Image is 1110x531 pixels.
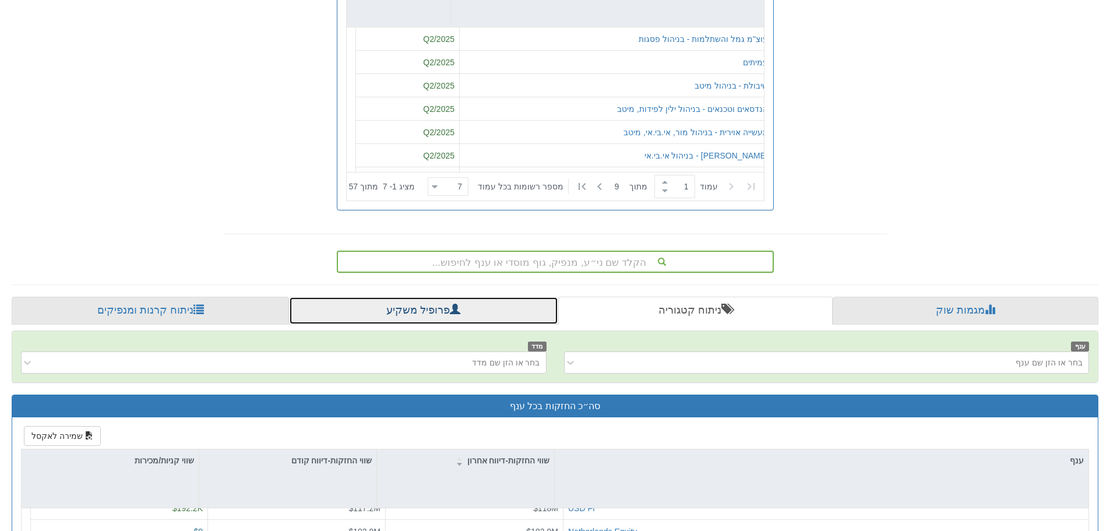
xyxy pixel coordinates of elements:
div: Q2/2025 [361,126,454,138]
span: מדד [528,342,547,351]
div: Q2/2025 [361,150,454,161]
button: [PERSON_NAME] - בניהול אי.בי.אי [644,150,767,161]
div: שווי קניות/מכירות [22,449,199,472]
div: Q2/2025 [361,80,454,92]
button: תעשייה אוירית - בניהול מור, אי.בי.אי, מיטב [623,126,768,138]
h3: סה״כ החזקות בכל ענף [21,401,1089,412]
div: Q2/2025 [361,103,454,115]
div: הקלד שם ני״ע, מנפיק, גוף מוסדי או ענף לחיפוש... [338,252,773,272]
div: ‏ מתוך [423,174,762,199]
span: $192.2K [172,504,203,513]
a: פרופיל משקיע [289,297,558,325]
button: עוצ"מ גמל והשתלמות - בניהול פסגות [638,33,767,45]
span: ‏מספר רשומות בכל עמוד [478,181,563,192]
span: $118M [533,504,558,513]
div: Q2/2025 [361,33,454,45]
div: ענף [555,449,1088,472]
div: שווי החזקות-דיווח אחרון [377,449,554,472]
span: ‏עמוד [700,181,718,192]
span: $117.2M [349,504,380,513]
button: שמירה לאקסל [24,426,101,446]
a: מגמות שוק [833,297,1098,325]
span: 9 [615,181,629,192]
span: ענף [1071,342,1089,351]
button: עמיתים [743,57,768,68]
div: שווי החזקות-דיווח קודם [199,449,376,472]
button: שיבולת - בניהול מיטב [694,80,767,92]
a: ניתוח קרנות ומנפיקים [12,297,289,325]
div: בחר או הזן שם מדד [472,357,540,368]
a: ניתוח קטגוריה [558,297,833,325]
button: הנדסאים וטכנאים - בניהול ילין לפידות, מיטב [617,103,768,115]
div: בחר או הזן שם ענף [1016,357,1083,368]
div: Q2/2025 [361,57,454,68]
div: ‏מציג 1 - 7 ‏ מתוך 57 [349,174,415,199]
